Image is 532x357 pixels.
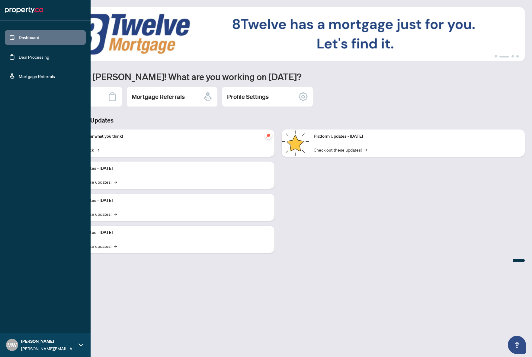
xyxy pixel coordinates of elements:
[314,146,367,153] a: Check out these updates!→
[314,133,520,140] p: Platform Updates - [DATE]
[508,336,526,354] button: Open asap
[282,129,309,157] img: Platform Updates - June 23, 2025
[63,165,270,172] p: Platform Updates - [DATE]
[21,345,75,352] span: [PERSON_NAME][EMAIL_ADDRESS][PERSON_NAME][DOMAIN_NAME]
[63,133,270,140] p: We want to hear what you think!
[516,55,519,57] button: 4
[31,71,525,82] h1: Welcome back [PERSON_NAME]! What are you working on [DATE]?
[364,146,367,153] span: →
[31,116,525,125] h3: Brokerage & Industry Updates
[63,197,270,204] p: Platform Updates - [DATE]
[227,93,269,101] h2: Profile Settings
[114,178,117,185] span: →
[21,338,75,345] span: [PERSON_NAME]
[19,54,49,60] a: Deal Processing
[19,35,39,40] a: Dashboard
[5,5,43,15] img: logo
[114,243,117,249] span: →
[114,211,117,217] span: →
[132,93,185,101] h2: Mortgage Referrals
[31,7,525,61] img: Slide 1
[495,55,497,57] button: 1
[96,146,99,153] span: →
[7,341,17,349] span: MW
[499,55,509,57] button: 2
[511,55,514,57] button: 3
[19,74,55,79] a: Mortgage Referrals
[265,132,272,139] span: pushpin
[63,229,270,236] p: Platform Updates - [DATE]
